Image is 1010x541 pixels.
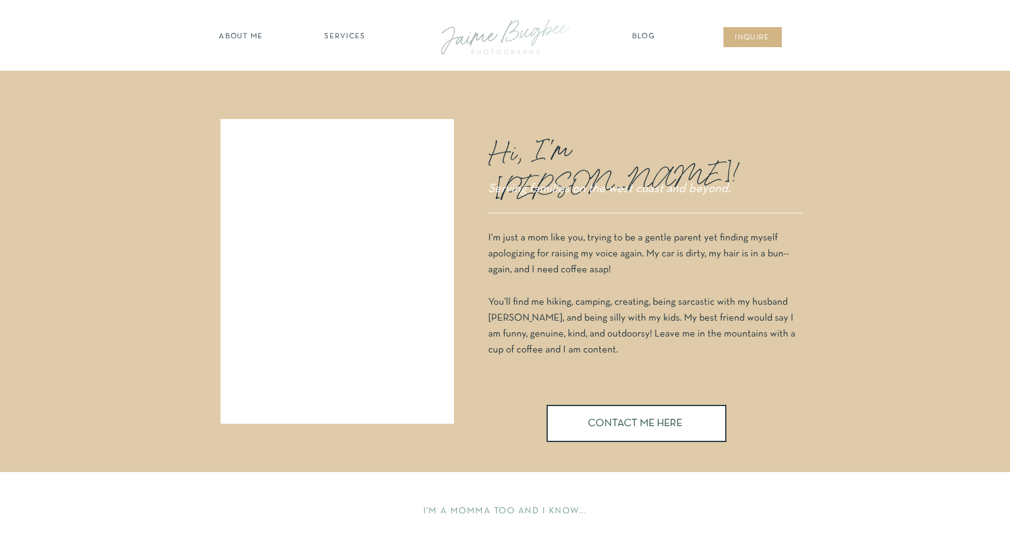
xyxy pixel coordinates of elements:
a: inqUIre [729,32,777,44]
h2: I'M A MOMMA TOO AND I KNOW... [325,505,686,518]
i: Serving families on the west coast and beyond. [488,183,731,194]
a: about ME [216,31,267,43]
p: Hi, I'm [PERSON_NAME]! [488,121,726,176]
p: I'm just a mom like you, trying to be a gentle parent yet finding myself apologizing for raising ... [488,230,800,371]
a: Blog [629,31,659,43]
a: CONTACT ME HERE [588,418,685,432]
iframe: 909373527 [230,130,445,414]
a: SERVICES [312,31,379,43]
